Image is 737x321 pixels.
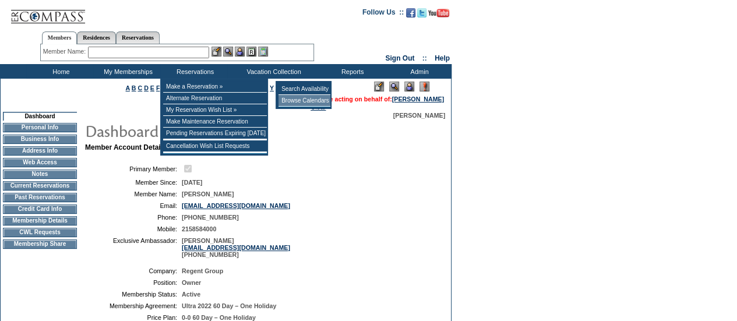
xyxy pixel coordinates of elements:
td: Company: [90,267,177,274]
span: [PERSON_NAME] [182,191,234,197]
a: [EMAIL_ADDRESS][DOMAIN_NAME] [182,244,290,251]
td: Alternate Reservation [163,93,267,104]
a: D [144,84,149,91]
a: B [132,84,136,91]
a: F [156,84,160,91]
div: Member Name: [43,47,88,57]
span: [DATE] [182,179,202,186]
img: Log Concern/Member Elevation [419,82,429,91]
td: Membership Share [3,239,77,249]
span: 2158584000 [182,225,216,232]
span: 0-0 60 Day – One Holiday [182,314,256,321]
a: Sign Out [385,54,414,62]
a: Subscribe to our YouTube Channel [428,12,449,19]
td: Dashboard [3,112,77,121]
a: Help [435,54,450,62]
td: My Memberships [93,64,160,79]
td: Phone: [90,214,177,221]
span: Regent Group [182,267,223,274]
img: Subscribe to our YouTube Channel [428,9,449,17]
a: [EMAIL_ADDRESS][DOMAIN_NAME] [182,202,290,209]
span: Ultra 2022 60 Day – One Holiday [182,302,276,309]
a: Reservations [116,31,160,44]
td: Primary Member: [90,163,177,174]
a: C [137,84,142,91]
td: Business Info [3,135,77,144]
span: [PERSON_NAME] [393,112,445,119]
td: Address Info [3,146,77,156]
td: Price Plan: [90,314,177,321]
td: Membership Details [3,216,77,225]
img: View Mode [389,82,399,91]
td: Personal Info [3,123,77,132]
a: A [126,84,130,91]
td: Make a Reservation » [163,81,267,93]
td: Past Reservations [3,193,77,202]
td: Reports [318,64,385,79]
td: CWL Requests [3,228,77,237]
td: Make Maintenance Reservation [163,116,267,128]
td: Follow Us :: [362,7,404,21]
td: Reservations [160,64,227,79]
span: [PHONE_NUMBER] [182,214,239,221]
td: Mobile: [90,225,177,232]
img: b_edit.gif [211,47,221,57]
a: Members [42,31,77,44]
td: Cancellation Wish List Requests [163,140,267,152]
img: pgTtlDashboard.gif [84,119,318,142]
img: b_calculator.gif [258,47,268,57]
td: Credit Card Info [3,204,77,214]
td: Admin [385,64,452,79]
td: Email: [90,202,177,209]
img: Edit Mode [374,82,384,91]
td: Vacation Collection [227,64,318,79]
td: Exclusive Ambassador: [90,237,177,258]
img: Become our fan on Facebook [406,8,415,17]
td: Current Reservations [3,181,77,191]
a: Become our fan on Facebook [406,12,415,19]
img: Impersonate [404,82,414,91]
img: Impersonate [235,47,245,57]
a: [PERSON_NAME] [392,96,444,103]
td: My Reservation Wish List » [163,104,267,116]
span: Active [182,291,200,298]
span: :: [422,54,427,62]
td: Member Since: [90,179,177,186]
td: Membership Agreement: [90,302,177,309]
img: Follow us on Twitter [417,8,426,17]
a: Y [270,84,274,91]
td: Home [26,64,93,79]
span: Owner [182,279,201,286]
span: You are acting on behalf of: [311,96,444,103]
img: Reservations [246,47,256,57]
a: E [150,84,154,91]
td: Notes [3,170,77,179]
td: Browse Calendars [278,95,330,107]
td: Position: [90,279,177,286]
a: Follow us on Twitter [417,12,426,19]
td: Pending Reservations Expiring [DATE] [163,128,267,139]
td: Search Availability [278,83,330,95]
td: Membership Status: [90,291,177,298]
a: Residences [77,31,116,44]
td: Member Name: [90,191,177,197]
td: Web Access [3,158,77,167]
span: [PERSON_NAME] [PHONE_NUMBER] [182,237,290,258]
b: Member Account Details [85,143,167,151]
img: View [223,47,233,57]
